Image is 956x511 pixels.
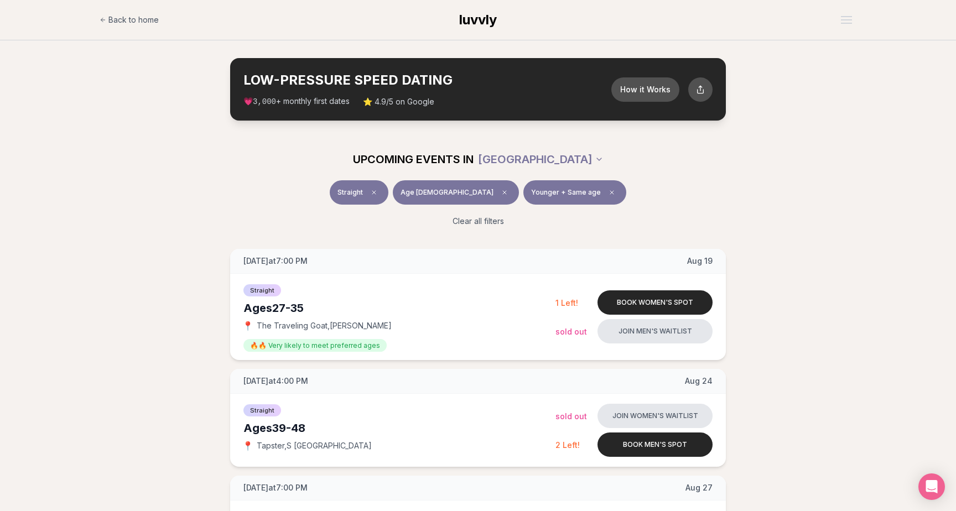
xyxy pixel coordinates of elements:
[253,97,276,106] span: 3,000
[100,9,159,31] a: Back to home
[337,188,363,197] span: Straight
[108,14,159,25] span: Back to home
[555,411,587,421] span: Sold Out
[597,290,713,315] button: Book women's spot
[687,255,713,267] span: Aug 19
[243,376,308,387] span: [DATE] at 4:00 PM
[330,180,388,205] button: StraightClear event type filter
[243,321,252,330] span: 📍
[459,11,497,29] a: luvvly
[243,420,555,436] div: Ages 39-48
[393,180,519,205] button: Age [DEMOGRAPHIC_DATA]Clear age
[243,339,387,352] span: 🔥🔥 Very likely to meet preferred ages
[555,440,580,450] span: 2 Left!
[257,440,372,451] span: Tapster , S [GEOGRAPHIC_DATA]
[446,209,511,233] button: Clear all filters
[685,376,713,387] span: Aug 24
[257,320,392,331] span: The Traveling Goat , [PERSON_NAME]
[555,327,587,336] span: Sold Out
[611,77,679,102] button: How it Works
[243,284,281,296] span: Straight
[836,12,856,28] button: Open menu
[353,152,474,167] span: UPCOMING EVENTS IN
[918,473,945,500] div: Open Intercom Messenger
[498,186,511,199] span: Clear age
[597,432,713,457] button: Book men's spot
[243,482,308,493] span: [DATE] at 7:00 PM
[459,12,497,28] span: luvvly
[243,71,611,89] h2: LOW-PRESSURE SPEED DATING
[401,188,493,197] span: Age [DEMOGRAPHIC_DATA]
[531,188,601,197] span: Younger + Same age
[243,404,281,416] span: Straight
[523,180,626,205] button: Younger + Same ageClear preference
[555,298,578,307] span: 1 Left!
[605,186,619,199] span: Clear preference
[243,441,252,450] span: 📍
[685,482,713,493] span: Aug 27
[363,96,434,107] span: ⭐ 4.9/5 on Google
[597,319,713,343] button: Join men's waitlist
[478,147,604,171] button: [GEOGRAPHIC_DATA]
[243,300,555,316] div: Ages 27-35
[367,186,381,199] span: Clear event type filter
[597,404,713,428] button: Join women's waitlist
[243,96,350,107] span: 💗 + monthly first dates
[243,255,308,267] span: [DATE] at 7:00 PM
